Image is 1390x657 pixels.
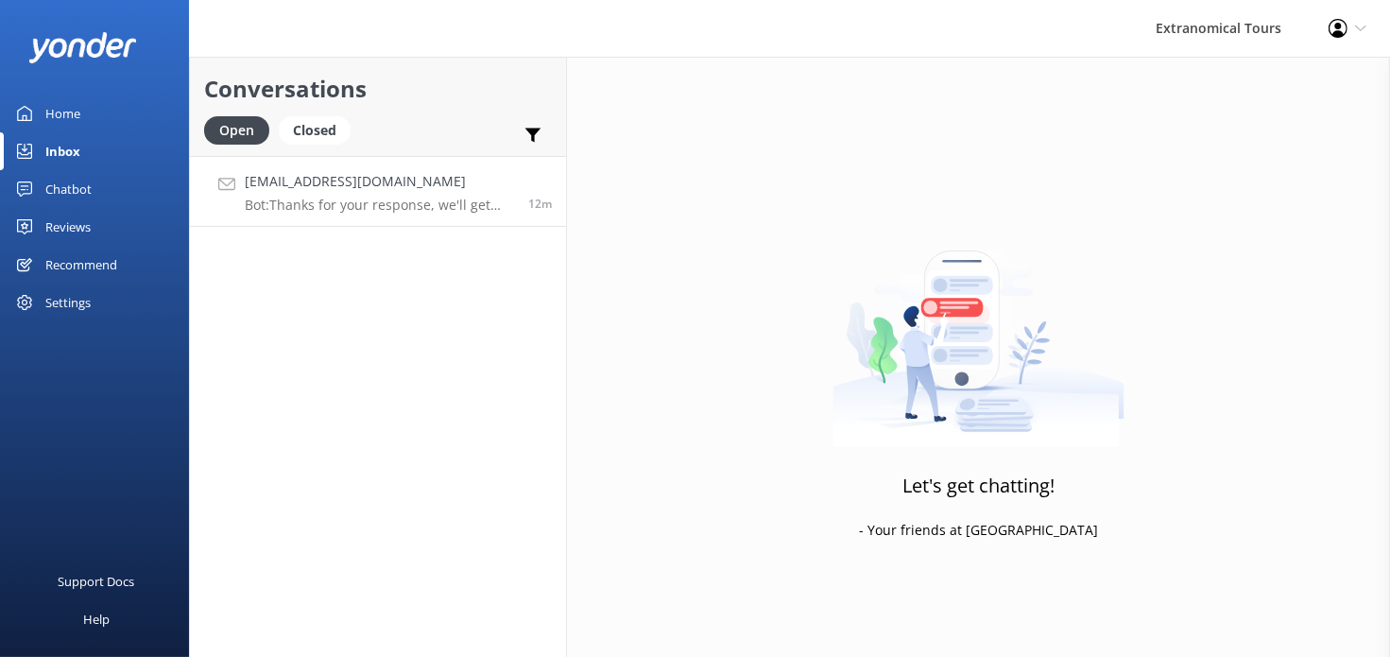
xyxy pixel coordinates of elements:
[45,208,91,246] div: Reviews
[528,196,552,212] span: Oct 10 2025 09:43am (UTC -07:00) America/Tijuana
[279,116,351,145] div: Closed
[245,197,514,214] p: Bot: Thanks for your response, we'll get back to you as soon as we can during opening hours.
[245,171,514,192] h4: [EMAIL_ADDRESS][DOMAIN_NAME]
[83,600,110,638] div: Help
[204,119,279,140] a: Open
[190,156,566,227] a: [EMAIL_ADDRESS][DOMAIN_NAME]Bot:Thanks for your response, we'll get back to you as soon as we can...
[204,71,552,107] h2: Conversations
[45,284,91,321] div: Settings
[859,520,1098,541] p: - Your friends at [GEOGRAPHIC_DATA]
[902,471,1055,501] h3: Let's get chatting!
[279,119,360,140] a: Closed
[832,211,1124,447] img: artwork of a man stealing a conversation from at giant smartphone
[28,32,137,63] img: yonder-white-logo.png
[59,562,135,600] div: Support Docs
[204,116,269,145] div: Open
[45,132,80,170] div: Inbox
[45,170,92,208] div: Chatbot
[45,246,117,284] div: Recommend
[45,95,80,132] div: Home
